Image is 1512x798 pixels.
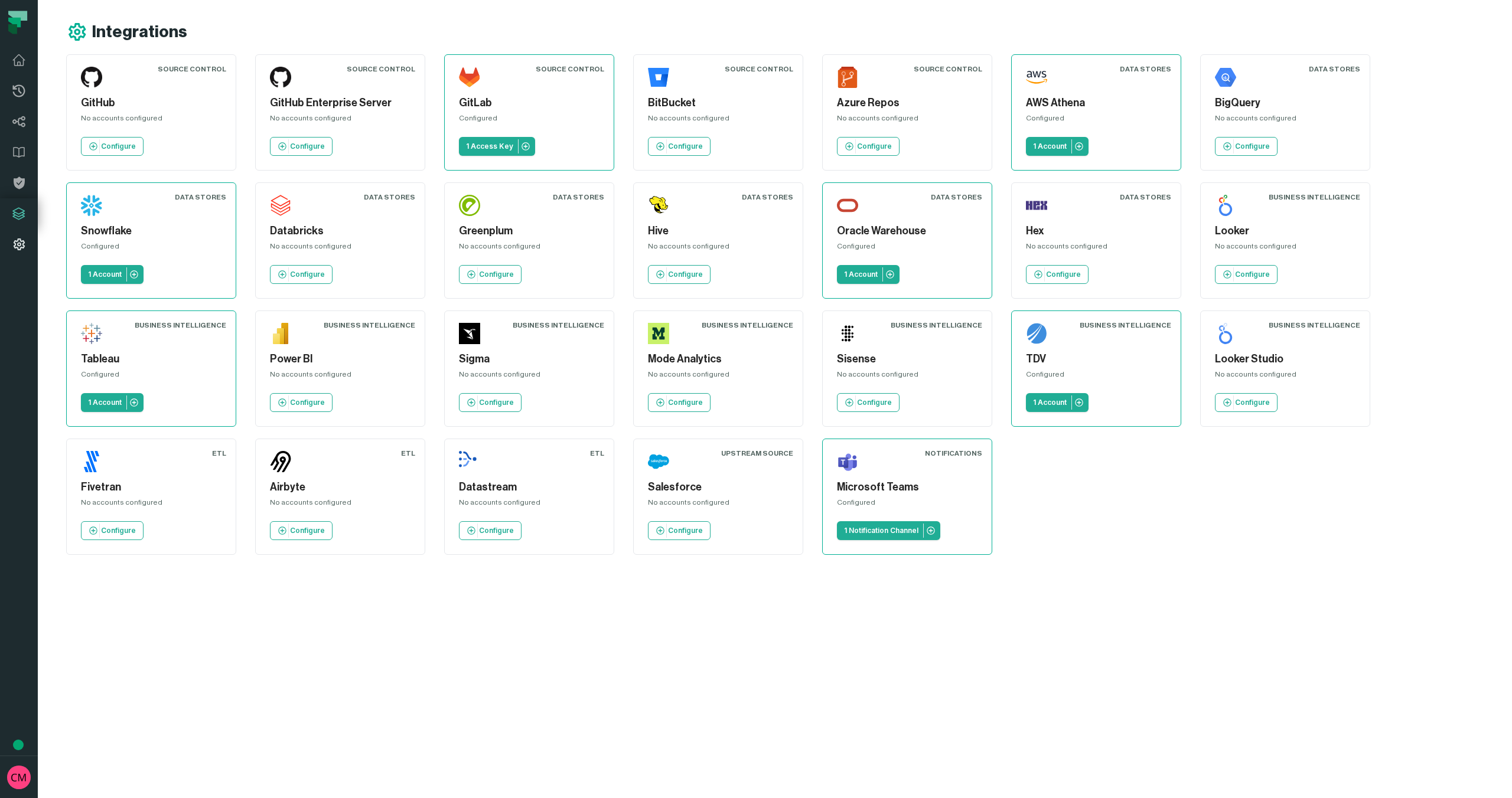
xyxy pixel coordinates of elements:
[290,398,325,407] p: Configure
[1215,113,1355,127] div: No accounts configured
[1235,398,1270,407] p: Configure
[459,479,599,495] h5: Datastream
[270,479,410,495] h5: Airbyte
[270,498,410,512] div: No accounts configured
[891,320,982,330] div: Business Intelligence
[459,113,599,127] div: Configured
[270,241,410,256] div: No accounts configured
[7,766,31,789] img: avatar of Collin Marsden
[1215,265,1278,284] a: Configure
[401,449,415,458] div: ETL
[648,223,788,239] h5: Hive
[648,95,788,111] h5: BitBucket
[81,498,221,512] div: No accounts configured
[270,451,291,472] img: Airbyte
[81,67,102,88] img: GitHub
[648,323,669,344] img: Mode Analytics
[1215,67,1236,88] img: BigQuery
[88,270,122,279] p: 1 Account
[742,192,793,202] div: Data Stores
[648,369,788,384] div: No accounts configured
[459,195,480,216] img: Greenplum
[837,137,900,156] a: Configure
[844,270,878,279] p: 1 Account
[668,398,703,407] p: Configure
[648,265,711,284] a: Configure
[479,398,514,407] p: Configure
[1120,64,1171,74] div: Data Stores
[13,740,24,750] div: Tooltip anchor
[648,137,711,156] a: Configure
[857,398,892,407] p: Configure
[837,498,977,512] div: Configured
[459,137,535,156] a: 1 Access Key
[553,192,604,202] div: Data Stores
[1235,270,1270,279] p: Configure
[135,320,226,330] div: Business Intelligence
[81,323,102,344] img: Tableau
[1033,142,1067,151] p: 1 Account
[648,195,669,216] img: Hive
[590,449,604,458] div: ETL
[459,265,522,284] a: Configure
[648,67,669,88] img: BitBucket
[1033,398,1067,407] p: 1 Account
[175,192,226,202] div: Data Stores
[212,449,226,458] div: ETL
[270,67,291,88] img: GitHub Enterprise Server
[837,95,977,111] h5: Azure Repos
[844,526,918,535] p: 1 Notification Channel
[290,526,325,535] p: Configure
[837,479,977,495] h5: Microsoft Teams
[725,64,793,74] div: Source Control
[270,265,333,284] a: Configure
[931,192,982,202] div: Data Stores
[1215,195,1236,216] img: Looker
[1235,142,1270,151] p: Configure
[1309,64,1360,74] div: Data Stores
[1215,223,1355,239] h5: Looker
[81,113,221,127] div: No accounts configured
[290,142,325,151] p: Configure
[837,67,858,88] img: Azure Repos
[1026,351,1166,367] h5: TDV
[1080,320,1171,330] div: Business Intelligence
[459,393,522,412] a: Configure
[668,142,703,151] p: Configure
[536,64,604,74] div: Source Control
[347,64,415,74] div: Source Control
[648,351,788,367] h5: Mode Analytics
[459,95,599,111] h5: GitLab
[837,241,977,256] div: Configured
[81,451,102,472] img: Fivetran
[158,64,226,74] div: Source Control
[92,22,187,42] h1: Integrations
[668,270,703,279] p: Configure
[270,521,333,540] a: Configure
[648,241,788,256] div: No accounts configured
[1215,137,1278,156] a: Configure
[270,323,291,344] img: Power BI
[1026,223,1166,239] h5: Hex
[101,526,136,535] p: Configure
[648,521,711,540] a: Configure
[81,223,221,239] h5: Snowflake
[324,320,415,330] div: Business Intelligence
[648,479,788,495] h5: Salesforce
[270,351,410,367] h5: Power BI
[1215,393,1278,412] a: Configure
[837,113,977,127] div: No accounts configured
[459,223,599,239] h5: Greenplum
[459,351,599,367] h5: Sigma
[81,351,221,367] h5: Tableau
[837,195,858,216] img: Oracle Warehouse
[1026,265,1089,284] a: Configure
[1046,270,1081,279] p: Configure
[459,521,522,540] a: Configure
[837,223,977,239] h5: Oracle Warehouse
[648,393,711,412] a: Configure
[1026,67,1047,88] img: AWS Athena
[88,398,122,407] p: 1 Account
[479,270,514,279] p: Configure
[270,393,333,412] a: Configure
